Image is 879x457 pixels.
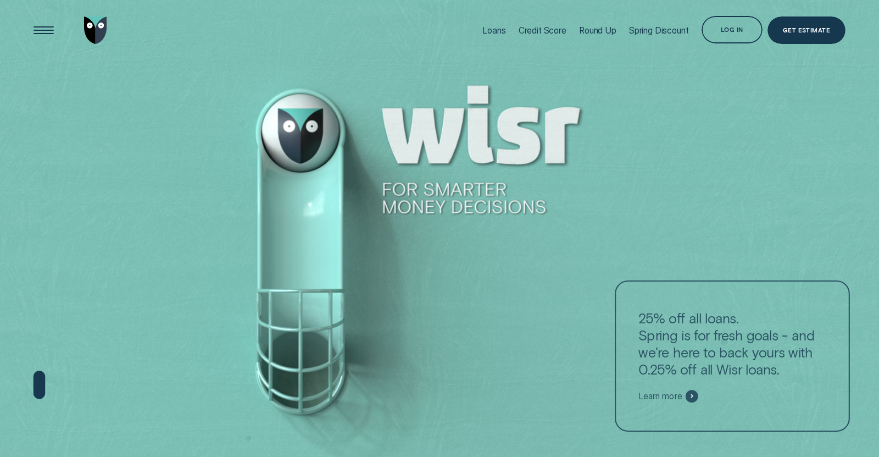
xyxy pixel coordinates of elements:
[482,25,505,36] div: Loans
[615,280,850,432] a: 25% off all loans.Spring is for fresh goals - and we're here to back yours with 0.25% off all Wis...
[702,16,763,43] button: Log in
[638,310,826,378] p: 25% off all loans. Spring is for fresh goals - and we're here to back yours with 0.25% off all Wi...
[30,16,58,44] button: Open Menu
[84,16,107,44] img: Wisr
[519,25,566,36] div: Credit Score
[629,25,689,36] div: Spring Discount
[579,25,616,36] div: Round Up
[767,16,845,44] a: Get Estimate
[638,391,682,401] span: Learn more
